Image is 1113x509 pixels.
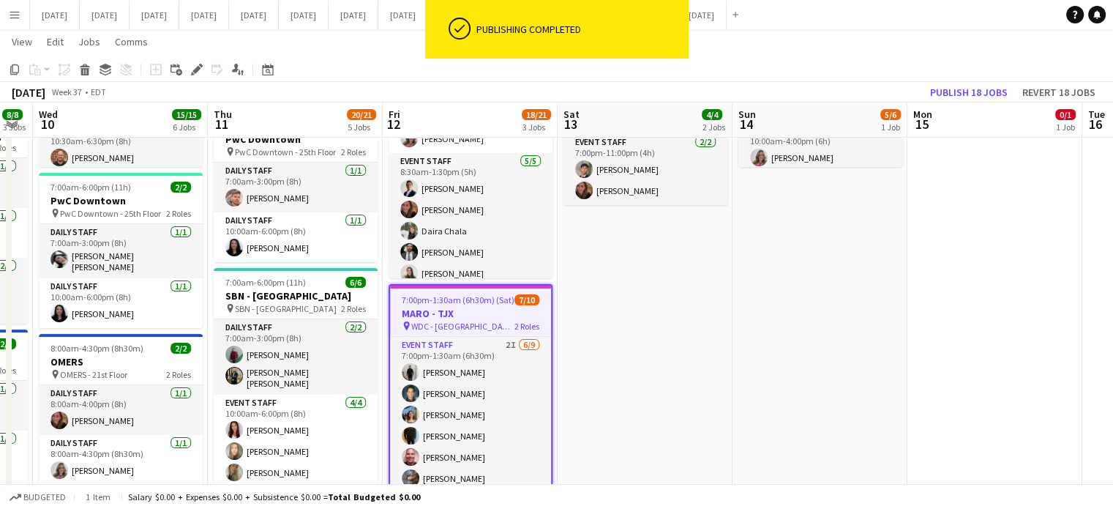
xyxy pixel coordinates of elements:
[341,303,366,314] span: 2 Roles
[341,146,366,157] span: 2 Roles
[48,86,85,97] span: Week 37
[78,35,100,48] span: Jobs
[80,1,130,29] button: [DATE]
[279,1,329,29] button: [DATE]
[736,116,756,133] span: 14
[50,182,131,193] span: 7:00am-6:00pm (11h)
[235,146,336,157] span: PwC Downtown - 25th Floor
[214,133,378,146] h3: PwC Downtown
[389,108,400,121] span: Fri
[173,122,201,133] div: 6 Jobs
[214,108,232,121] span: Thu
[522,109,551,120] span: 18/21
[39,194,203,207] h3: PwC Downtown
[170,182,191,193] span: 2/2
[23,492,66,502] span: Budgeted
[225,277,306,288] span: 7:00am-6:00pm (11h)
[390,307,551,320] h3: MARO - TJX
[411,321,514,332] span: WDC - [GEOGRAPHIC_DATA]
[235,303,337,314] span: SBN - [GEOGRAPHIC_DATA]
[91,86,106,97] div: EDT
[522,122,550,133] div: 3 Jobs
[880,109,901,120] span: 5/6
[881,122,900,133] div: 1 Job
[7,489,68,505] button: Budgeted
[389,153,552,288] app-card-role: Event Staff5/58:30am-1:30pm (5h)[PERSON_NAME][PERSON_NAME]Daira Chala[PERSON_NAME][PERSON_NAME]
[214,212,378,262] app-card-role: Daily Staff1/110:00am-6:00pm (8h)[PERSON_NAME]
[1016,83,1101,102] button: Revert 18 jobs
[378,1,428,29] button: [DATE]
[561,116,580,133] span: 13
[37,116,58,133] span: 10
[170,343,191,354] span: 2/2
[47,35,64,48] span: Edit
[179,1,229,29] button: [DATE]
[563,108,580,121] span: Sat
[402,294,514,305] span: 7:00pm-1:30am (6h30m) (Sat)
[386,116,400,133] span: 12
[214,163,378,212] app-card-role: Daily Staff1/17:00am-3:00pm (8h)[PERSON_NAME]
[39,385,203,435] app-card-role: Daily Staff1/18:00am-4:00pm (8h)[PERSON_NAME]
[39,122,203,198] app-card-role: Event Staff2/210:30am-6:30pm (8h)[PERSON_NAME]
[563,83,727,205] app-job-card: 7:00pm-11:00pm (4h)2/2[DEMOGRAPHIC_DATA] [DEMOGRAPHIC_DATA]1 RoleEvent Staff2/27:00pm-11:00pm (4h...
[911,116,932,133] span: 15
[41,32,70,51] a: Edit
[3,122,26,133] div: 3 Jobs
[329,1,378,29] button: [DATE]
[345,277,366,288] span: 6/6
[214,268,378,485] app-job-card: 7:00am-6:00pm (11h)6/6SBN - [GEOGRAPHIC_DATA] SBN - [GEOGRAPHIC_DATA]2 RolesDaily Staff2/27:00am-...
[563,134,727,205] app-card-role: Event Staff2/27:00pm-11:00pm (4h)[PERSON_NAME][PERSON_NAME]
[214,319,378,395] app-card-role: Daily Staff2/27:00am-3:00pm (8h)[PERSON_NAME][PERSON_NAME] [PERSON_NAME]
[39,278,203,328] app-card-role: Daily Staff1/110:00am-6:00pm (8h)[PERSON_NAME]
[702,122,725,133] div: 2 Jobs
[677,1,727,29] button: [DATE]
[39,435,203,485] app-card-role: Daily Staff1/18:00am-4:30pm (8h30m)[PERSON_NAME]
[738,122,902,172] app-card-role: Supervisor1/110:00am-4:00pm (6h)[PERSON_NAME]
[1086,116,1105,133] span: 16
[476,23,683,36] div: Publishing completed
[214,289,378,302] h3: SBN - [GEOGRAPHIC_DATA]
[702,109,722,120] span: 4/4
[166,369,191,380] span: 2 Roles
[913,108,932,121] span: Mon
[166,208,191,219] span: 2 Roles
[50,343,143,354] span: 8:00am-4:30pm (8h30m)
[39,173,203,328] app-job-card: 7:00am-6:00pm (11h)2/2PwC Downtown PwC Downtown - 25th Floor2 RolesDaily Staff1/17:00am-3:00pm (8...
[389,284,552,501] app-job-card: 7:00pm-1:30am (6h30m) (Sat)7/10MARO - TJX WDC - [GEOGRAPHIC_DATA]2 RolesEvent Staff2I6/97:00pm-1:...
[514,321,539,332] span: 2 Roles
[738,108,756,121] span: Sun
[6,32,38,51] a: View
[1056,122,1075,133] div: 1 Job
[12,85,45,100] div: [DATE]
[348,122,375,133] div: 5 Jobs
[80,491,116,502] span: 1 item
[1055,109,1076,120] span: 0/1
[211,116,232,133] span: 11
[12,35,32,48] span: View
[39,355,203,368] h3: OMERS
[39,334,203,485] app-job-card: 8:00am-4:30pm (8h30m)2/2OMERS OMERS - 21st Floor2 RolesDaily Staff1/18:00am-4:00pm (8h)[PERSON_NA...
[109,32,154,51] a: Comms
[128,491,420,502] div: Salary $0.00 + Expenses $0.00 + Subsistence $0.00 =
[72,32,106,51] a: Jobs
[214,395,378,508] app-card-role: Event Staff4/410:00am-6:00pm (8h)[PERSON_NAME][PERSON_NAME][PERSON_NAME]
[60,208,161,219] span: PwC Downtown - 25th Floor
[214,111,378,262] app-job-card: 7:00am-6:00pm (11h)2/2PwC Downtown PwC Downtown - 25th Floor2 RolesDaily Staff1/17:00am-3:00pm (8...
[2,109,23,120] span: 8/8
[924,83,1013,102] button: Publish 18 jobs
[60,369,127,380] span: OMERS - 21st Floor
[172,109,201,120] span: 15/15
[130,1,179,29] button: [DATE]
[39,224,203,278] app-card-role: Daily Staff1/17:00am-3:00pm (8h)[PERSON_NAME] [PERSON_NAME]
[30,1,80,29] button: [DATE]
[229,1,279,29] button: [DATE]
[514,294,539,305] span: 7/10
[1088,108,1105,121] span: Tue
[389,62,552,278] app-job-card: 8:00am-1:30pm (5h30m)10/10MARO - TJX WDC - [GEOGRAPHIC_DATA]3 Roles[PERSON_NAME][PERSON_NAME]Supe...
